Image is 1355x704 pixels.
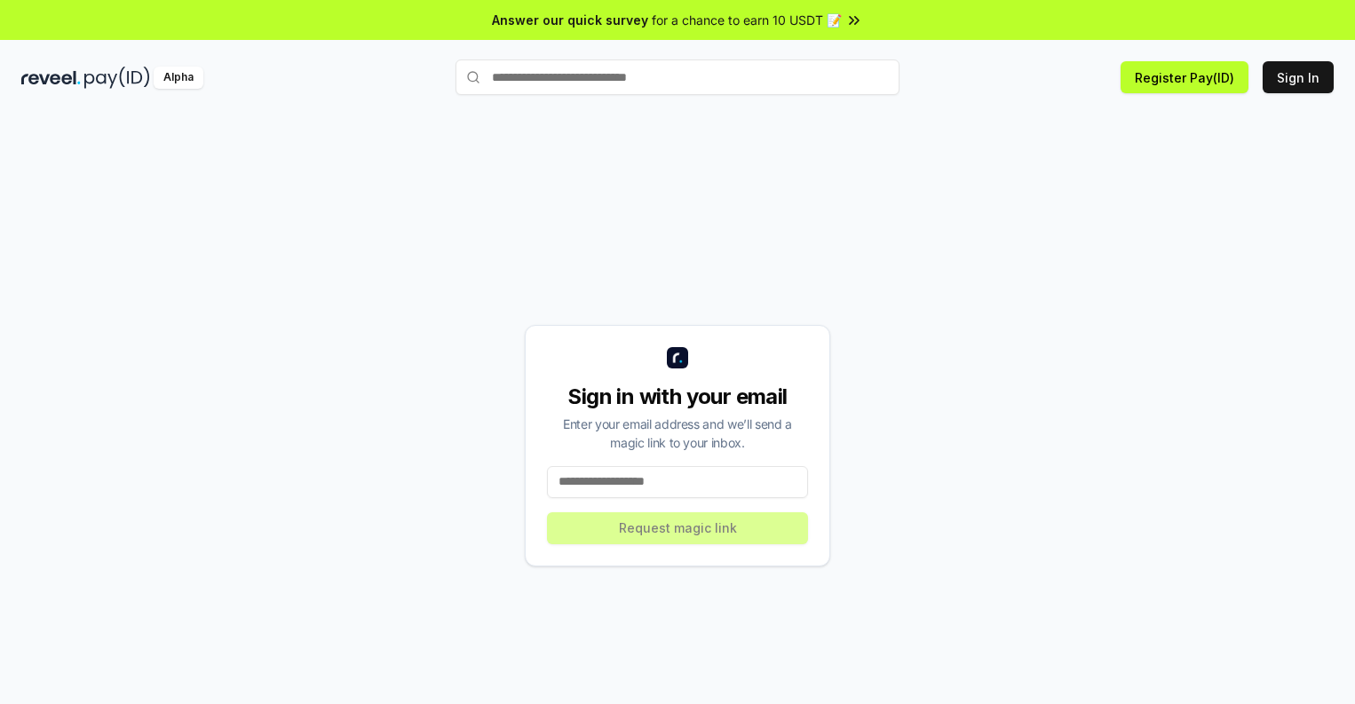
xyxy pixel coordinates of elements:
div: Alpha [154,67,203,89]
div: Sign in with your email [547,383,808,411]
button: Register Pay(ID) [1121,61,1248,93]
button: Sign In [1263,61,1334,93]
img: reveel_dark [21,67,81,89]
div: Enter your email address and we’ll send a magic link to your inbox. [547,415,808,452]
img: pay_id [84,67,150,89]
img: logo_small [667,347,688,368]
span: for a chance to earn 10 USDT 📝 [652,11,842,29]
span: Answer our quick survey [492,11,648,29]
